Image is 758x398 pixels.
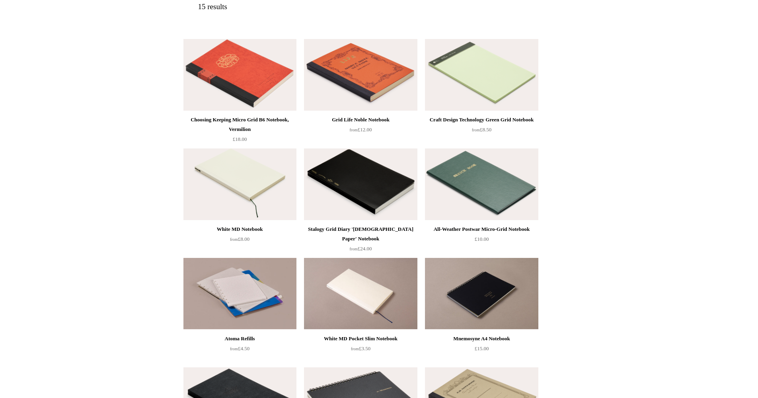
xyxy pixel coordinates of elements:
[351,345,370,351] span: £3.50
[183,115,296,148] a: Choosing Keeping Micro Grid B6 Notebook, Vermilion £18.00
[304,39,417,111] img: Grid Life Noble Notebook
[472,127,491,133] span: £8.50
[230,347,238,351] span: from
[185,224,294,234] div: White MD Notebook
[198,2,388,12] h5: 15 results
[185,115,294,134] div: Choosing Keeping Micro Grid B6 Notebook, Vermilion
[425,39,538,111] img: Craft Design Technology Green Grid Notebook
[183,224,296,257] a: White MD Notebook from£8.00
[183,148,296,220] a: White MD Notebook White MD Notebook
[230,345,249,351] span: £4.50
[425,258,538,330] img: Mnemosyne A4 Notebook
[304,224,417,257] a: Stalogy Grid Diary '[DEMOGRAPHIC_DATA] Paper' Notebook from£24.00
[306,334,415,343] div: White MD Pocket Slim Notebook
[425,224,538,257] a: All-Weather Postwar Micro-Grid Notebook £10.00
[425,148,538,220] img: All-Weather Postwar Micro-Grid Notebook
[183,39,296,111] a: Choosing Keeping Micro Grid B6 Notebook, Vermilion Choosing Keeping Micro Grid B6 Notebook, Vermi...
[425,115,538,148] a: Craft Design Technology Green Grid Notebook from£8.50
[183,148,296,220] img: White MD Notebook
[183,39,296,111] img: Choosing Keeping Micro Grid B6 Notebook, Vermilion
[427,334,536,343] div: Mnemosyne A4 Notebook
[425,334,538,367] a: Mnemosyne A4 Notebook £15.00
[230,236,249,242] span: £8.00
[425,258,538,330] a: Mnemosyne A4 Notebook Mnemosyne A4 Notebook
[304,148,417,220] img: Stalogy Grid Diary 'Bible Paper' Notebook
[306,115,415,125] div: Grid Life Noble Notebook
[304,334,417,367] a: White MD Pocket Slim Notebook from£3.50
[233,136,247,142] span: £18.00
[183,258,296,330] img: Atoma Refills
[304,258,417,330] a: White MD Pocket Slim Notebook White MD Pocket Slim Notebook
[472,128,480,132] span: from
[304,258,417,330] img: White MD Pocket Slim Notebook
[475,345,489,351] span: £15.00
[425,148,538,220] a: All-Weather Postwar Micro-Grid Notebook All-Weather Postwar Micro-Grid Notebook
[475,236,489,242] span: £10.00
[427,224,536,234] div: All-Weather Postwar Micro-Grid Notebook
[304,39,417,111] a: Grid Life Noble Notebook Grid Life Noble Notebook
[306,224,415,244] div: Stalogy Grid Diary '[DEMOGRAPHIC_DATA] Paper' Notebook
[350,127,372,133] span: £12.00
[350,247,358,251] span: from
[350,246,372,252] span: £24.00
[183,258,296,330] a: Atoma Refills Atoma Refills
[185,334,294,343] div: Atoma Refills
[183,334,296,367] a: Atoma Refills from£4.50
[350,128,358,132] span: from
[304,148,417,220] a: Stalogy Grid Diary 'Bible Paper' Notebook Stalogy Grid Diary 'Bible Paper' Notebook
[230,237,238,242] span: from
[427,115,536,125] div: Craft Design Technology Green Grid Notebook
[351,347,359,351] span: from
[304,115,417,148] a: Grid Life Noble Notebook from£12.00
[425,39,538,111] a: Craft Design Technology Green Grid Notebook Craft Design Technology Green Grid Notebook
